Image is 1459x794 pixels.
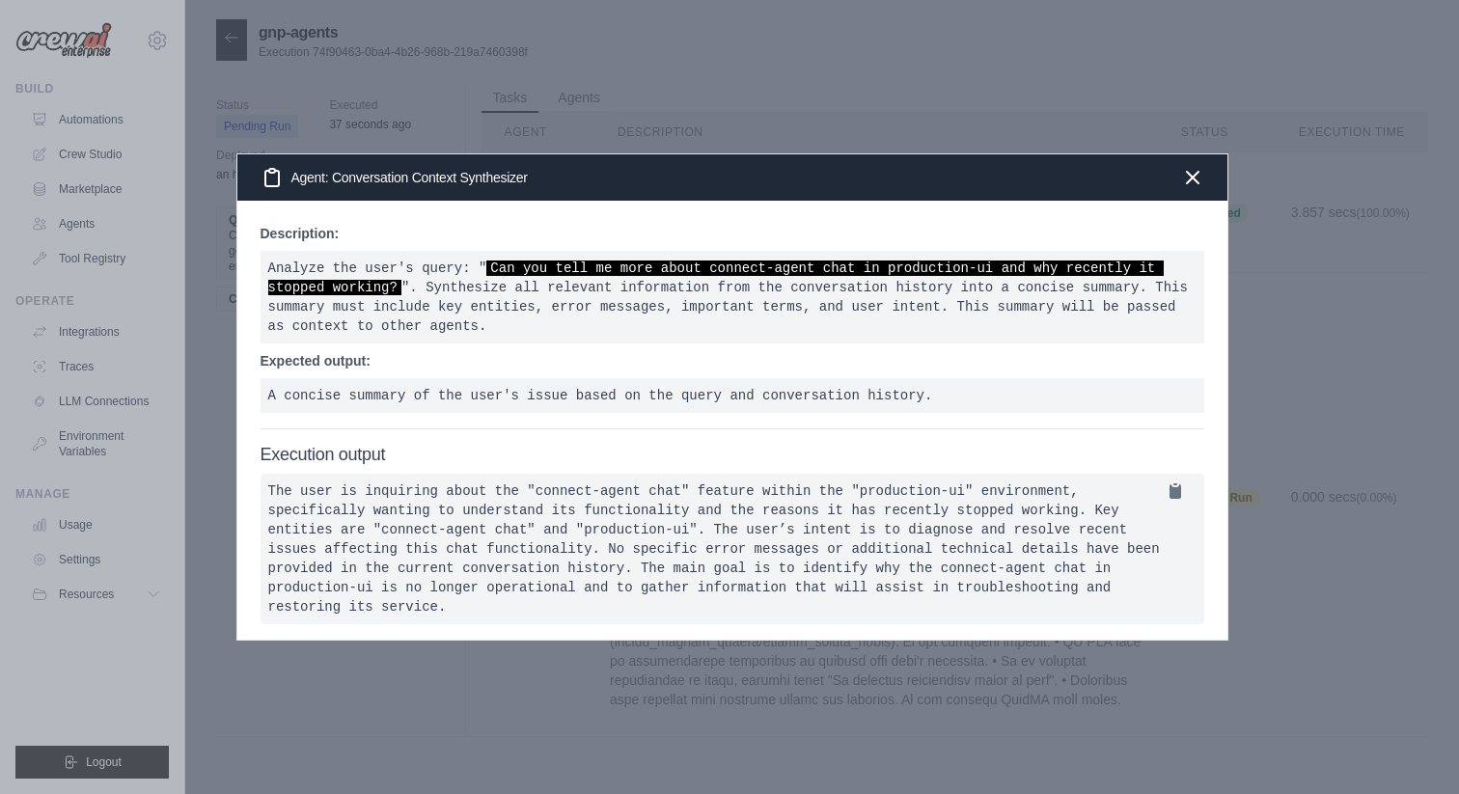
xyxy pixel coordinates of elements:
[261,445,1204,466] h4: Execution output
[261,378,1204,413] pre: A concise summary of the user's issue based on the query and conversation history.
[261,251,1204,343] pre: Analyze the user's query: " ". Synthesize all relevant information from the conversation history ...
[261,474,1204,624] pre: The user is inquiring about the "connect-agent chat" feature within the "production-ui" environme...
[261,353,371,369] strong: Expected output:
[261,226,340,241] strong: Description:
[261,166,528,189] h3: Agent: Conversation Context Synthesizer
[268,260,1164,295] span: Can you tell me more about connect-agent chat in production-ui and why recently it stopped working?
